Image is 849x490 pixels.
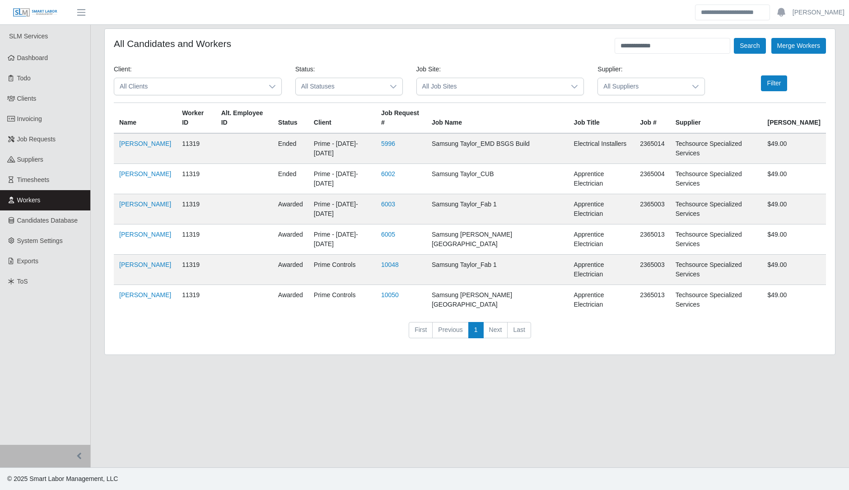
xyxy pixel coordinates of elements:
[17,135,56,143] span: Job Requests
[273,103,308,134] th: Status
[273,164,308,194] td: ended
[308,255,376,285] td: Prime Controls
[17,156,43,163] span: Suppliers
[17,176,50,183] span: Timesheets
[417,78,566,95] span: All Job Sites
[426,255,569,285] td: Samsung Taylor_Fab 1
[762,224,826,255] td: $49.00
[634,133,670,164] td: 2365014
[114,78,263,95] span: All Clients
[569,133,635,164] td: Electrical Installers
[426,133,569,164] td: Samsung Taylor_EMD BSGS Build
[17,115,42,122] span: Invoicing
[381,261,399,268] a: 10048
[296,78,384,95] span: All Statuses
[634,285,670,315] td: 2365013
[376,103,426,134] th: Job Request #
[381,201,395,208] a: 6003
[598,78,686,95] span: All Suppliers
[119,231,171,238] a: [PERSON_NAME]
[177,164,216,194] td: 11319
[7,475,118,482] span: © 2025 Smart Labor Management, LLC
[426,103,569,134] th: Job Name
[17,217,78,224] span: Candidates Database
[114,322,826,345] nav: pagination
[308,194,376,224] td: Prime - [DATE]-[DATE]
[762,164,826,194] td: $49.00
[670,285,762,315] td: Techsource Specialized Services
[569,285,635,315] td: Apprentice Electrician
[670,133,762,164] td: Techsource Specialized Services
[273,194,308,224] td: awarded
[381,140,395,147] a: 5996
[762,285,826,315] td: $49.00
[119,201,171,208] a: [PERSON_NAME]
[670,224,762,255] td: Techsource Specialized Services
[13,8,58,18] img: SLM Logo
[381,231,395,238] a: 6005
[308,133,376,164] td: Prime - [DATE]-[DATE]
[426,194,569,224] td: Samsung Taylor_Fab 1
[17,237,63,244] span: System Settings
[295,65,315,74] label: Status:
[17,54,48,61] span: Dashboard
[634,103,670,134] th: Job #
[416,65,441,74] label: Job Site:
[771,38,826,54] button: Merge Workers
[119,140,171,147] a: [PERSON_NAME]
[177,255,216,285] td: 11319
[17,95,37,102] span: Clients
[569,164,635,194] td: Apprentice Electrician
[670,164,762,194] td: Techsource Specialized Services
[177,194,216,224] td: 11319
[569,224,635,255] td: Apprentice Electrician
[634,255,670,285] td: 2365003
[308,164,376,194] td: Prime - [DATE]-[DATE]
[634,224,670,255] td: 2365013
[569,103,635,134] th: Job Title
[114,65,132,74] label: Client:
[114,38,231,49] h4: All Candidates and Workers
[114,103,177,134] th: Name
[216,103,273,134] th: Alt. Employee ID
[634,164,670,194] td: 2365004
[119,291,171,299] a: [PERSON_NAME]
[177,285,216,315] td: 11319
[670,255,762,285] td: Techsource Specialized Services
[308,285,376,315] td: Prime Controls
[177,224,216,255] td: 11319
[670,103,762,134] th: Supplier
[762,103,826,134] th: [PERSON_NAME]
[17,196,41,204] span: Workers
[734,38,765,54] button: Search
[9,33,48,40] span: SLM Services
[273,133,308,164] td: ended
[17,75,31,82] span: Todo
[381,291,399,299] a: 10050
[273,224,308,255] td: awarded
[119,170,171,177] a: [PERSON_NAME]
[17,278,28,285] span: ToS
[597,65,622,74] label: Supplier:
[308,103,376,134] th: Client
[273,285,308,315] td: awarded
[468,322,484,338] a: 1
[308,224,376,255] td: Prime - [DATE]-[DATE]
[761,75,787,91] button: Filter
[569,194,635,224] td: Apprentice Electrician
[569,255,635,285] td: Apprentice Electrician
[670,194,762,224] td: Techsource Specialized Services
[119,261,171,268] a: [PERSON_NAME]
[695,5,770,20] input: Search
[273,255,308,285] td: awarded
[177,103,216,134] th: Worker ID
[426,285,569,315] td: Samsung [PERSON_NAME][GEOGRAPHIC_DATA]
[762,255,826,285] td: $49.00
[762,194,826,224] td: $49.00
[177,133,216,164] td: 11319
[762,133,826,164] td: $49.00
[793,8,844,17] a: [PERSON_NAME]
[381,170,395,177] a: 6002
[634,194,670,224] td: 2365003
[426,164,569,194] td: Samsung Taylor_CUB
